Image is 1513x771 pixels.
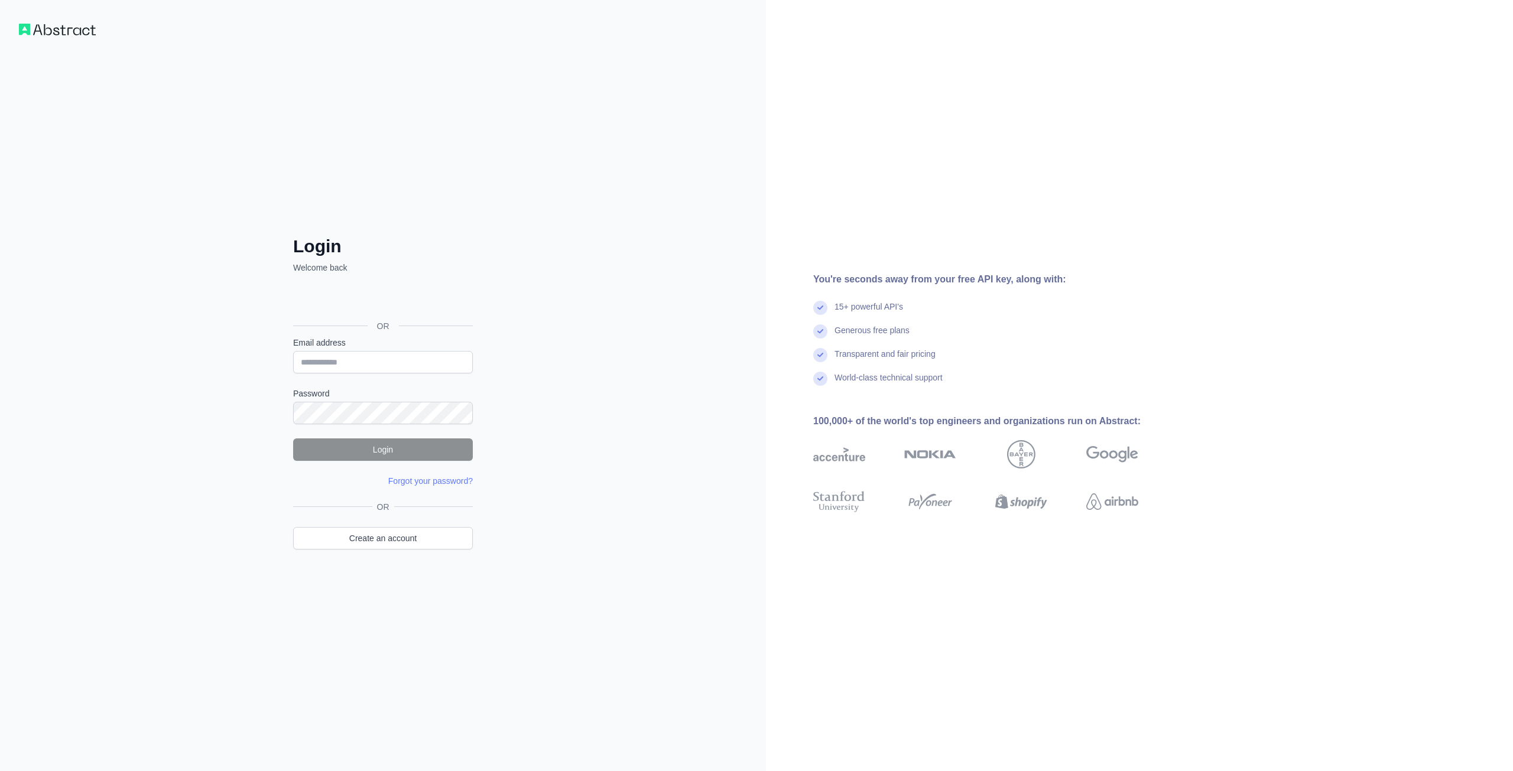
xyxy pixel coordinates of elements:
img: google [1086,440,1138,469]
a: Create an account [293,527,473,549]
div: 100,000+ of the world's top engineers and organizations run on Abstract: [813,414,1176,428]
div: 15+ powerful API's [835,301,903,324]
img: airbnb [1086,489,1138,515]
img: accenture [813,440,865,469]
span: OR [372,501,394,513]
div: World-class technical support [835,372,943,395]
span: OR [368,320,399,332]
label: Email address [293,337,473,349]
img: check mark [813,348,827,362]
img: check mark [813,324,827,339]
div: You're seconds away from your free API key, along with: [813,272,1176,287]
a: Forgot your password? [388,476,473,486]
p: Welcome back [293,262,473,274]
img: payoneer [904,489,956,515]
img: shopify [995,489,1047,515]
img: nokia [904,440,956,469]
img: stanford university [813,489,865,515]
div: Generous free plans [835,324,910,348]
img: check mark [813,372,827,386]
div: Transparent and fair pricing [835,348,936,372]
iframe: Sign in with Google Button [287,287,476,313]
img: Workflow [19,24,96,35]
h2: Login [293,236,473,257]
img: check mark [813,301,827,315]
label: Password [293,388,473,399]
button: Login [293,438,473,461]
img: bayer [1007,440,1035,469]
